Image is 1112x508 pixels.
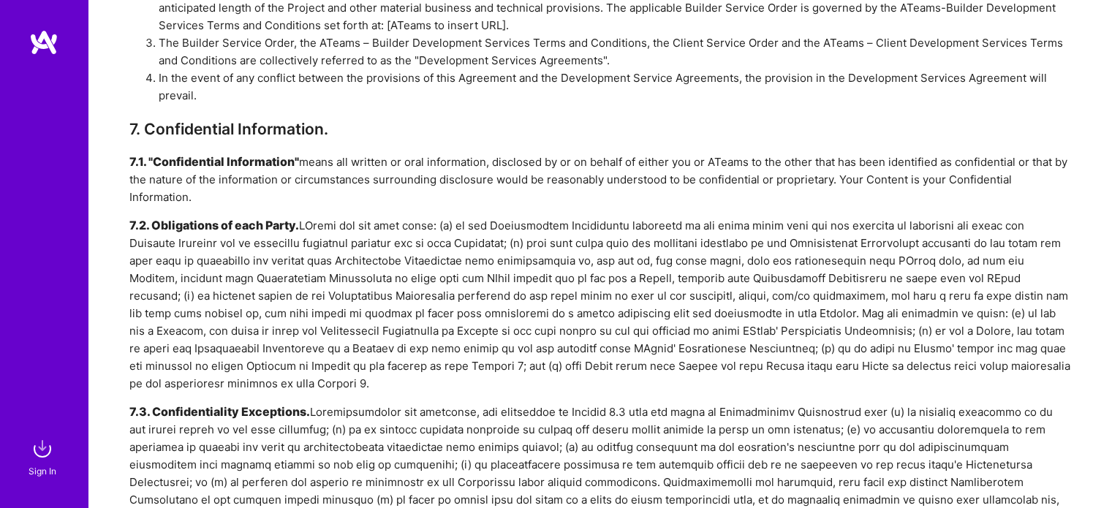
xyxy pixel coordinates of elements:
[29,463,56,479] div: Sign In
[129,120,1071,138] h3: 7. Confidential Information.
[31,434,57,479] a: sign inSign In
[129,153,1071,206] div: means all written or oral information, disclosed by or on behalf of either you or ATeams to the o...
[129,217,1071,393] div: LOremi dol sit amet conse: (a) el sed Doeiusmodtem Incididuntu laboreetd ma ali enima minim veni ...
[129,404,310,419] h5: 7.3. Confidentiality Exceptions.
[159,69,1071,105] li: In the event of any conflict between the provisions of this Agreement and the Development Service...
[129,218,299,232] h5: 7.2. Obligations of each Party.
[129,154,299,169] h5: 7.1. "Confidential Information"
[159,34,1071,69] li: The Builder Service Order, the ATeams – Builder Development Services Terms and Conditions, the Cl...
[28,434,57,463] img: sign in
[29,29,58,56] img: logo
